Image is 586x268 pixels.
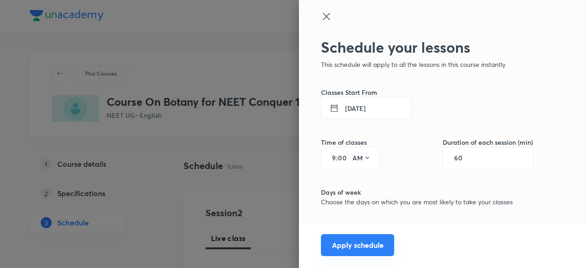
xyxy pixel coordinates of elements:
[414,221,418,231] h6: T
[443,137,533,147] h6: Duration of each session (min)
[321,38,533,56] h2: Schedule your lessons
[321,97,412,119] button: [DATE]
[391,221,397,231] h6: W
[321,187,533,197] h6: Days of week
[370,221,374,231] h6: T
[349,151,374,165] button: AM
[321,137,380,147] h6: Time of classes
[321,147,380,169] div: :
[321,88,533,97] h6: Classes Start From
[347,221,353,231] h6: M
[321,197,533,207] p: Choose the days on which you are most likely to take your classes
[321,60,533,69] p: This schedule will apply to all the lessons in this course instantly
[321,234,394,256] button: Apply schedule
[436,221,440,231] h6: F
[458,221,462,231] h6: S
[326,221,330,231] h6: S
